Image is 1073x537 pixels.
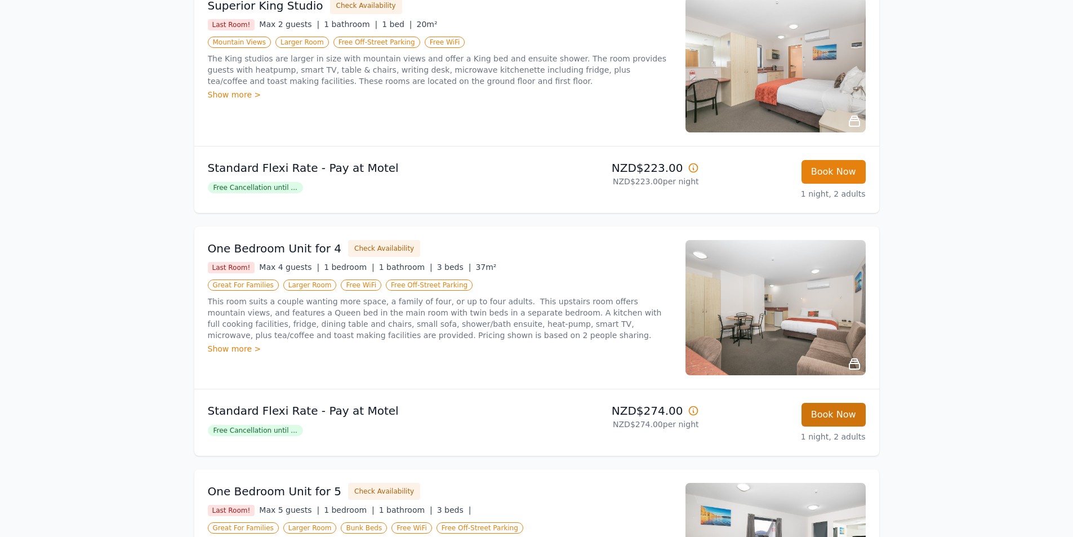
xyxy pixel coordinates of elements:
[708,188,866,199] p: 1 night, 2 adults
[802,160,866,184] button: Book Now
[208,241,342,256] h3: One Bedroom Unit for 4
[437,263,471,272] span: 3 beds |
[341,522,387,534] span: Bunk Beds
[391,522,432,534] span: Free WiFi
[208,89,672,100] div: Show more >
[208,160,532,176] p: Standard Flexi Rate - Pay at Motel
[208,522,279,534] span: Great For Families
[324,263,375,272] span: 1 bedroom |
[541,176,699,187] p: NZD$223.00 per night
[341,279,381,291] span: Free WiFi
[382,20,412,29] span: 1 bed |
[208,343,672,354] div: Show more >
[208,403,532,419] p: Standard Flexi Rate - Pay at Motel
[283,522,337,534] span: Larger Room
[275,37,329,48] span: Larger Room
[259,505,319,514] span: Max 5 guests |
[348,240,420,257] button: Check Availability
[425,37,465,48] span: Free WiFi
[541,419,699,430] p: NZD$274.00 per night
[802,403,866,427] button: Book Now
[208,296,672,341] p: This room suits a couple wanting more space, a family of four, or up to four adults. This upstair...
[208,425,303,436] span: Free Cancellation until ...
[208,505,255,516] span: Last Room!
[541,403,699,419] p: NZD$274.00
[208,279,279,291] span: Great For Families
[475,263,496,272] span: 37m²
[386,279,473,291] span: Free Off-Street Parking
[379,505,433,514] span: 1 bathroom |
[437,505,471,514] span: 3 beds |
[333,37,420,48] span: Free Off-Street Parking
[708,431,866,442] p: 1 night, 2 adults
[324,505,375,514] span: 1 bedroom |
[208,19,255,30] span: Last Room!
[437,522,523,534] span: Free Off-Street Parking
[259,263,319,272] span: Max 4 guests |
[259,20,319,29] span: Max 2 guests |
[208,483,342,499] h3: One Bedroom Unit for 5
[208,37,271,48] span: Mountain Views
[208,262,255,273] span: Last Room!
[417,20,438,29] span: 20m²
[324,20,377,29] span: 1 bathroom |
[541,160,699,176] p: NZD$223.00
[208,53,672,87] p: The King studios are larger in size with mountain views and offer a King bed and ensuite shower. ...
[348,483,420,500] button: Check Availability
[208,182,303,193] span: Free Cancellation until ...
[379,263,433,272] span: 1 bathroom |
[283,279,337,291] span: Larger Room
